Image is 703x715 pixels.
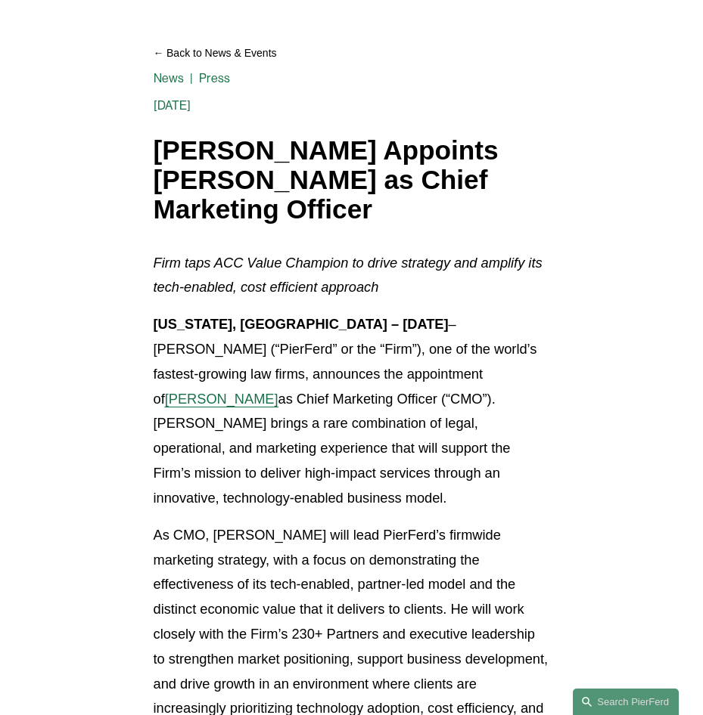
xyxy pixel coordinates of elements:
[154,41,550,66] a: Back to News & Events
[154,317,449,332] strong: [US_STATE], [GEOGRAPHIC_DATA] – [DATE]
[573,689,679,715] a: Search this site
[165,392,278,407] a: [PERSON_NAME]
[199,71,230,85] a: Press
[154,98,191,113] span: [DATE]
[154,255,546,296] em: Firm taps ACC Value Champion to drive strategy and amplify its tech-enabled, cost efficient approach
[154,312,550,511] p: – [PERSON_NAME] (“PierFerd” or the “Firm”), one of the world’s fastest-growing law firms, announc...
[154,71,185,85] a: News
[154,136,550,224] h1: [PERSON_NAME] Appoints [PERSON_NAME] as Chief Marketing Officer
